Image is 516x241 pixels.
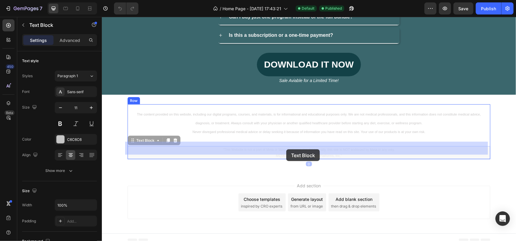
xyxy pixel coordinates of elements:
button: Show more [22,165,97,176]
div: 450 [6,64,15,69]
div: Text style [22,58,39,64]
div: Padding [22,218,36,224]
p: 7 [40,5,42,12]
button: Publish [476,2,501,14]
div: Show more [46,168,74,174]
div: Size [22,103,38,112]
div: Add... [67,219,96,224]
div: Align [22,151,39,159]
div: Styles [22,73,33,79]
iframe: Design area [102,17,516,241]
div: Width [22,202,32,208]
p: Text Block [29,21,81,29]
p: Settings [30,37,47,43]
div: Size [22,187,38,195]
div: Publish [481,5,496,12]
input: Auto [55,200,97,211]
p: Advanced [60,37,80,43]
div: C6C6C6 [67,137,96,142]
div: Undo/Redo [114,2,138,14]
span: Home Page - [DATE] 17:43:21 [222,5,281,12]
button: 7 [2,2,45,14]
div: Open Intercom Messenger [495,211,510,226]
div: Beta [5,110,15,115]
button: Paragraph 1 [55,71,97,81]
div: Font [22,89,30,94]
div: Sans-serif [67,89,96,95]
span: Save [459,6,469,11]
button: Save [453,2,473,14]
span: Published [325,6,342,11]
span: Default [302,6,314,11]
div: Color [22,137,31,142]
span: Paragraph 1 [57,73,78,79]
span: / [220,5,221,12]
